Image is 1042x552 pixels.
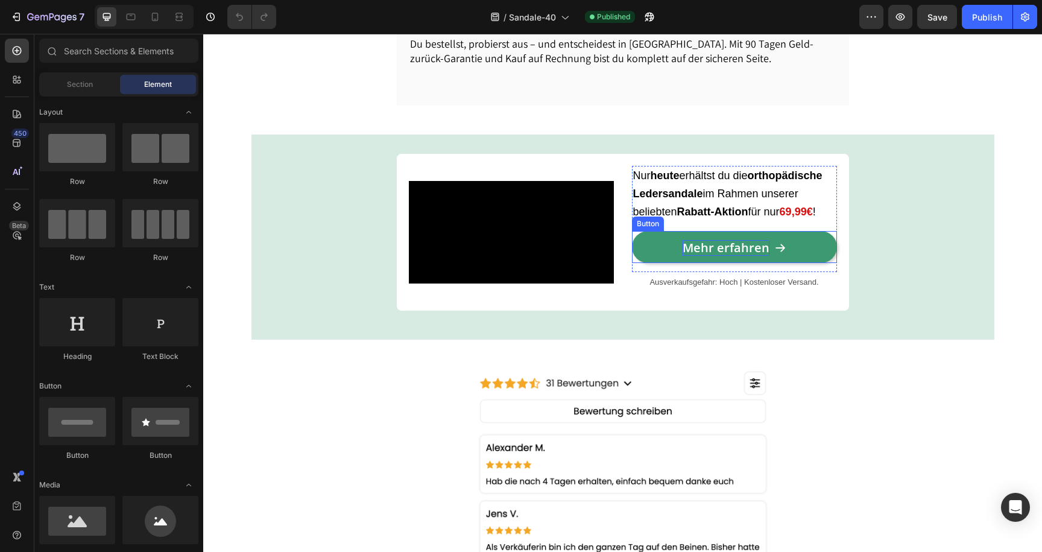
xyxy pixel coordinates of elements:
button: 7 [5,5,90,29]
div: Undo/Redo [227,5,276,29]
button: Save [917,5,957,29]
strong: 69,99€ [576,172,610,184]
p: 7 [79,10,84,24]
span: Nur erhältst du die im Rahmen unserer beliebten für nur [430,136,619,184]
span: Published [597,11,630,22]
span: Toggle open [179,278,198,297]
div: Heading [39,351,115,362]
div: Row [122,252,198,263]
span: Layout [39,107,63,118]
strong: Rabatt-Aktion [474,172,545,184]
button: Publish [962,5,1012,29]
input: Search Sections & Elements [39,39,198,63]
span: Button [39,381,62,392]
div: Text Block [122,351,198,362]
div: Button [122,450,198,461]
div: Beta [9,221,29,230]
video: Video [206,147,411,250]
span: Toggle open [179,376,198,396]
div: Row [39,176,115,187]
span: Text [39,282,54,293]
div: Open Intercom Messenger [1001,493,1030,522]
div: Button [39,450,115,461]
span: ! [610,172,613,184]
span: Section [67,79,93,90]
iframe: Design area [203,34,1042,552]
span: Save [927,12,947,22]
span: / [504,11,507,24]
p: Mehr erfahren [479,206,566,222]
span: Toggle open [179,475,198,495]
strong: orthopädische [545,136,619,148]
div: 450 [11,128,29,138]
div: Row [39,252,115,263]
div: Row [122,176,198,187]
div: Publish [972,11,1002,24]
span: Ausverkaufsgefahr: Hoch | Kostenloser Versand. [446,244,615,253]
a: Mehr erfahren [429,197,634,229]
span: Sandale-40 [509,11,556,24]
span: Toggle open [179,103,198,122]
span: Element [144,79,172,90]
strong: heute [447,136,476,148]
strong: Ledersandale [430,154,500,166]
span: Media [39,480,60,490]
div: Button [431,185,458,195]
